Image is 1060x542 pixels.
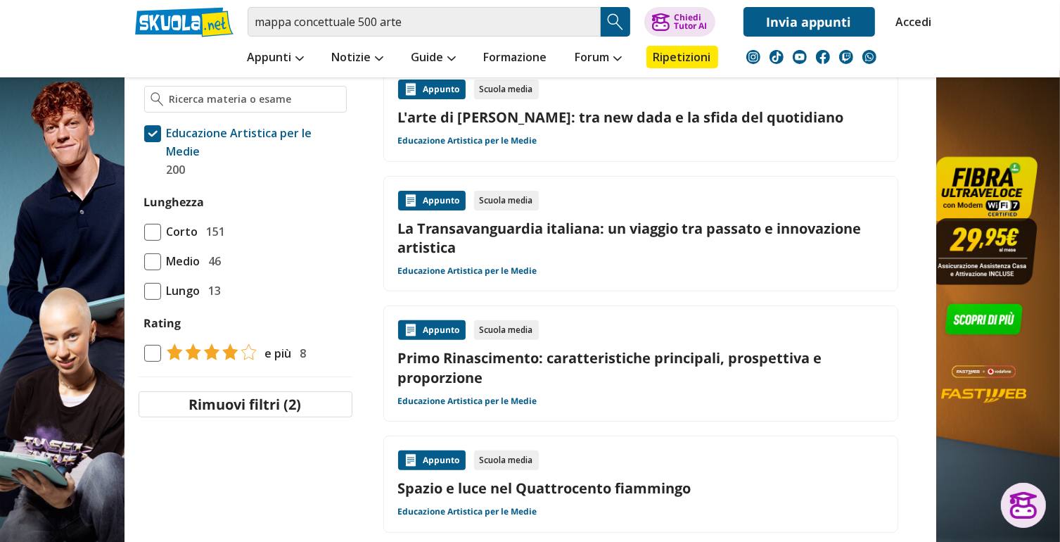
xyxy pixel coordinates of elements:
span: 13 [203,282,222,300]
a: La Transavanguardia italiana: un viaggio tra passato e innovazione artistica [398,219,883,257]
a: Guide [408,46,459,71]
div: Scuola media [474,80,539,99]
label: Lunghezza [144,194,205,210]
a: Ripetizioni [646,46,718,68]
a: Primo Rinascimento: caratteristiche principali, prospettiva e proporzione [398,348,883,386]
img: instagram [746,50,760,64]
img: Appunti contenuto [404,323,418,337]
a: Educazione Artistica per le Medie [398,135,537,146]
div: Chiedi Tutor AI [674,13,707,30]
div: Appunto [398,191,466,210]
img: WhatsApp [862,50,876,64]
span: 46 [203,252,222,270]
img: twitch [839,50,853,64]
img: Appunti contenuto [404,194,418,208]
a: Notizie [328,46,387,71]
img: tasso di risposta 4+ [161,344,257,360]
span: 8 [295,344,307,363]
a: Educazione Artistica per le Medie [398,265,537,277]
img: tiktok [770,50,784,64]
div: Scuola media [474,191,539,210]
a: Appunti [244,46,307,71]
a: Spazio e luce nel Quattrocento fiammingo [398,479,883,498]
a: Formazione [480,46,551,71]
div: Scuola media [474,320,539,340]
button: Rimuovi filtri (2) [139,391,352,417]
span: Medio [161,252,200,270]
a: L'arte di [PERSON_NAME]: tra new dada e la sfida del quotidiano [398,108,883,127]
div: Appunto [398,80,466,99]
img: Ricerca materia o esame [151,92,164,106]
input: Cerca appunti, riassunti o versioni [248,7,601,37]
img: Appunti contenuto [404,82,418,96]
input: Ricerca materia o esame [169,92,340,106]
button: ChiediTutor AI [644,7,715,37]
span: 151 [201,222,226,241]
span: Lungo [161,282,200,300]
span: Corto [161,222,198,241]
span: Educazione Artistica per le Medie [161,124,347,160]
a: Accedi [896,7,926,37]
span: 200 [161,160,186,179]
a: Educazione Artistica per le Medie [398,396,537,407]
div: Scuola media [474,450,539,470]
label: Rating [144,314,347,332]
a: Forum [572,46,625,71]
img: Appunti contenuto [404,453,418,467]
a: Educazione Artistica per le Medie [398,506,537,517]
span: e più [260,344,292,363]
div: Appunto [398,450,466,470]
img: Cerca appunti, riassunti o versioni [605,11,626,32]
img: youtube [793,50,807,64]
img: facebook [816,50,830,64]
div: Appunto [398,320,466,340]
a: Invia appunti [743,7,875,37]
button: Search Button [601,7,630,37]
